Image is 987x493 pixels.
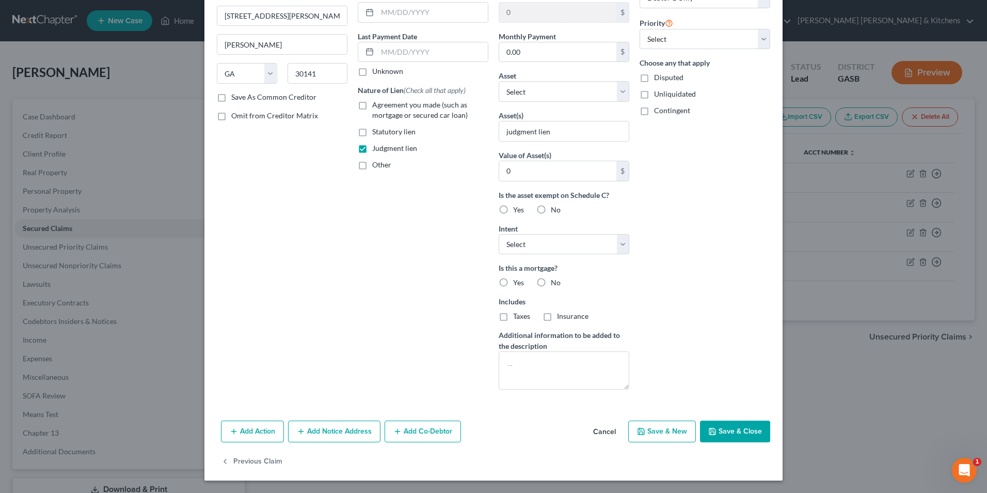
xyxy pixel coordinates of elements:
[499,42,616,62] input: 0.00
[499,190,629,201] label: Is the asset exempt on Schedule C?
[513,205,524,214] span: Yes
[640,57,770,68] label: Choose any that apply
[372,100,468,119] span: Agreement you made (such as mortgage or secured car loan)
[499,330,629,351] label: Additional information to be added to the description
[499,223,518,234] label: Intent
[358,31,417,42] label: Last Payment Date
[288,63,348,84] input: Enter zip...
[499,121,629,141] input: Specify...
[372,160,391,169] span: Other
[499,110,523,121] label: Asset(s)
[372,66,403,76] label: Unknown
[585,422,624,442] button: Cancel
[221,421,284,442] button: Add Action
[616,3,629,22] div: $
[377,3,488,22] input: MM/DD/YYYY
[499,150,551,161] label: Value of Asset(s)
[551,278,561,287] span: No
[654,106,690,115] span: Contingent
[551,205,561,214] span: No
[640,17,673,29] label: Priority
[221,451,282,472] button: Previous Claim
[288,421,380,442] button: Add Notice Address
[231,92,316,102] label: Save As Common Creditor
[499,3,616,22] input: 0.00
[952,458,977,483] iframe: Intercom live chat
[499,31,556,42] label: Monthly Payment
[499,263,629,273] label: Is this a mortgage?
[499,161,616,181] input: 0.00
[616,161,629,181] div: $
[628,421,696,442] button: Save & New
[358,85,466,96] label: Nature of Lien
[372,127,416,136] span: Statutory lien
[513,312,530,320] span: Taxes
[700,421,770,442] button: Save & Close
[654,89,696,98] span: Unliquidated
[557,312,588,320] span: Insurance
[499,296,629,307] label: Includes
[404,86,466,95] span: (Check all that apply)
[499,71,516,80] span: Asset
[231,111,318,120] span: Omit from Creditor Matrix
[616,42,629,62] div: $
[385,421,461,442] button: Add Co-Debtor
[217,35,347,54] input: Enter city...
[372,144,417,152] span: Judgment lien
[973,458,981,466] span: 1
[654,73,683,82] span: Disputed
[217,6,347,26] input: Apt, Suite, etc...
[513,278,524,287] span: Yes
[377,42,488,62] input: MM/DD/YYYY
